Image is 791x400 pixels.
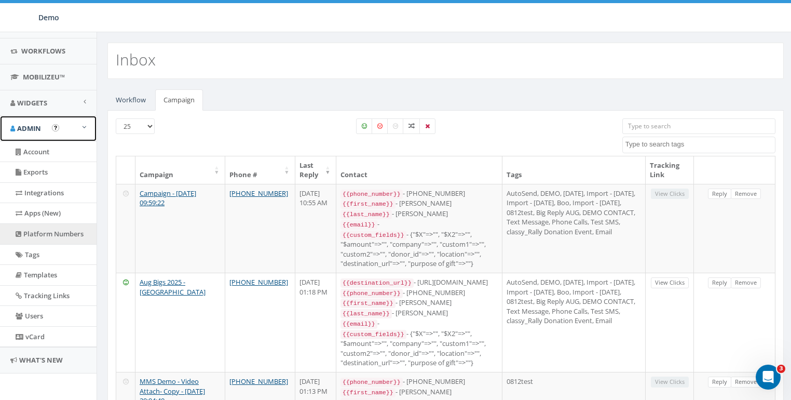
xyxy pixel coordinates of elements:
[651,277,689,288] a: View Clicks
[38,12,59,22] span: Demo
[135,156,225,184] th: Campaign: activate to sort column ascending
[340,299,395,308] code: {{first_name}}
[116,51,156,68] h2: Inbox
[340,377,498,387] div: - [PHONE_NUMBER]
[708,189,731,199] a: Reply
[622,118,775,134] input: Type to search
[340,190,403,199] code: {{phone_number}}
[708,277,731,288] a: Reply
[340,277,498,288] div: - [URL][DOMAIN_NAME]
[340,198,498,209] div: - [PERSON_NAME]
[155,89,203,111] a: Campaign
[295,273,336,372] td: [DATE] 01:18 PM
[403,118,420,134] label: Mixed
[336,156,503,184] th: Contact
[295,184,336,273] td: [DATE] 10:55 AM
[52,124,59,131] button: Open In-App Guide
[340,318,498,329] div: -
[708,377,731,388] a: Reply
[340,329,498,368] div: - {"$X"=>"", "$X2"=>"", "$amount"=>"", "company"=>"", "custom1"=>"", "custom2"=>"", "donor_id"=>"...
[340,387,498,397] div: - [PERSON_NAME]
[140,277,206,297] a: Aug Bigs 2025 - [GEOGRAPHIC_DATA]
[340,308,498,318] div: - [PERSON_NAME]
[225,156,295,184] th: Phone #: activate to sort column ascending
[340,309,392,318] code: {{last_name}}
[731,277,761,288] a: Remove
[229,277,288,287] a: [PHONE_NUMBER]
[756,365,781,390] iframe: Intercom live chat
[340,388,395,397] code: {{first_name}}
[502,273,646,372] td: AutoSend, DEMO, [DATE], Import - [DATE], Import - [DATE], Boo, Import - [DATE], 0812test, Big Rep...
[387,118,404,134] label: Neutral
[140,189,196,208] a: Campaign - [DATE] 09:59:22
[625,140,775,149] textarea: Search
[646,156,694,184] th: Tracking Link
[340,189,498,199] div: - [PHONE_NUMBER]
[419,118,435,134] label: Removed
[340,210,392,219] code: {{last_name}}
[340,298,498,308] div: - [PERSON_NAME]
[777,365,785,373] span: 3
[17,98,47,108] span: Widgets
[340,319,377,329] code: {{email}}
[502,184,646,273] td: AutoSend, DEMO, [DATE], Import - [DATE], Import - [DATE], Boo, Import - [DATE], 0812test, Big Rep...
[107,89,154,111] a: Workflow
[229,377,288,386] a: [PHONE_NUMBER]
[372,118,388,134] label: Negative
[731,189,761,199] a: Remove
[17,124,41,133] span: Admin
[502,156,646,184] th: Tags
[340,199,395,209] code: {{first_name}}
[340,209,498,219] div: - [PERSON_NAME]
[340,330,406,339] code: {{custom_fields}}
[340,278,414,288] code: {{destination_url}}
[340,231,406,240] code: {{custom_fields}}
[340,378,403,387] code: {{phone_number}}
[295,156,336,184] th: Last Reply: activate to sort column ascending
[340,288,498,298] div: - [PHONE_NUMBER]
[731,377,761,388] a: Remove
[340,220,377,230] code: {{email}}
[19,355,63,365] span: What's New
[23,72,65,82] span: MobilizeU™
[340,219,498,230] div: -
[229,189,288,198] a: [PHONE_NUMBER]
[356,118,373,134] label: Positive
[340,230,498,269] div: - {"$X"=>"", "$X2"=>"", "$amount"=>"", "company"=>"", "custom1"=>"", "custom2"=>"", "donor_id"=>"...
[340,289,403,298] code: {{phone_number}}
[21,46,65,56] span: Workflows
